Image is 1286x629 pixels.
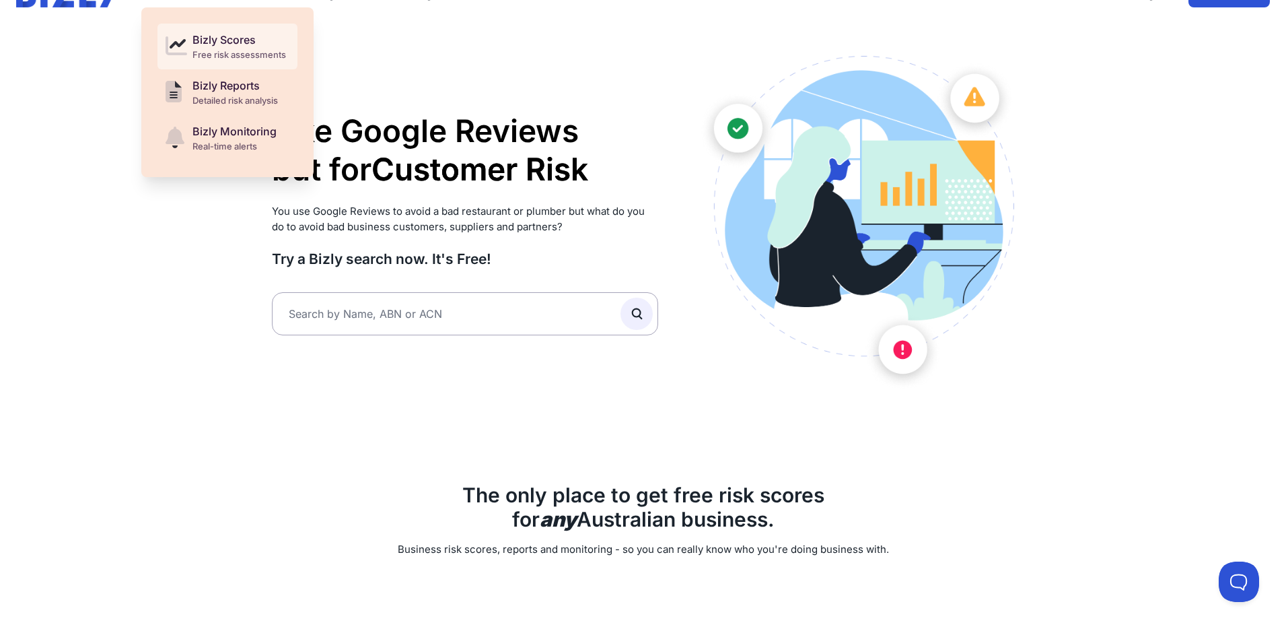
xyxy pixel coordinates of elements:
div: Bizly Reports [192,77,278,94]
p: You use Google Reviews to avoid a bad restaurant or plumber but what do you do to avoid bad busin... [272,204,659,234]
div: Free risk assessments [192,48,286,61]
b: any [540,507,577,531]
a: Bizly Scores Free risk assessments [157,24,297,69]
h1: Like Google Reviews but for [272,112,659,189]
li: Customer Risk [371,150,588,189]
div: Real-time alerts [192,139,277,153]
h2: The only place to get free risk scores for Australian business. [272,483,1015,531]
a: Bizly Monitoring Real-time alerts [157,115,297,161]
li: Supplier Risk [371,189,588,228]
div: Bizly Scores [192,32,286,48]
input: Search by Name, ABN or ACN [272,292,659,335]
iframe: Toggle Customer Support [1219,562,1259,602]
h3: Try a Bizly search now. It's Free! [272,250,659,268]
div: Detailed risk analysis [192,94,278,107]
div: Bizly Monitoring [192,123,277,139]
p: Business risk scores, reports and monitoring - so you can really know who you're doing business w... [272,542,1015,558]
a: Bizly Reports Detailed risk analysis [157,69,297,115]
